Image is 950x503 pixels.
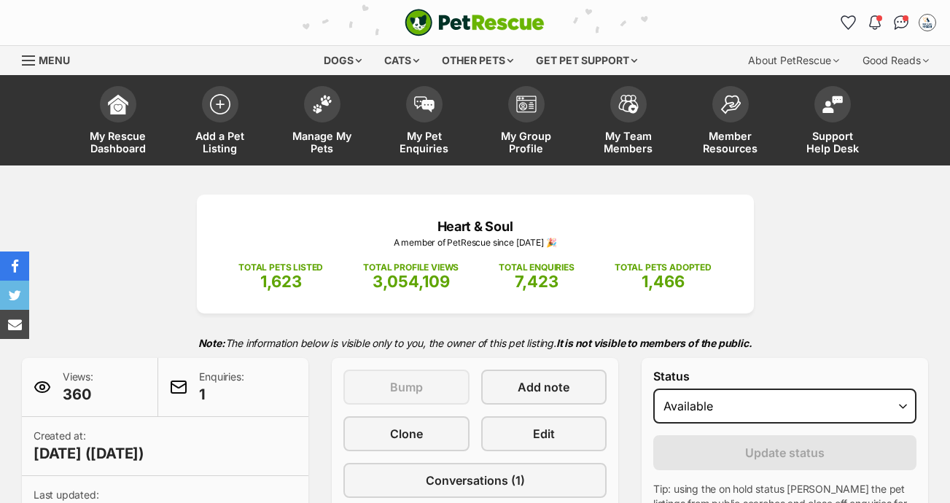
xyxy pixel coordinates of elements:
[596,130,661,155] span: My Team Members
[67,79,169,165] a: My Rescue Dashboard
[22,46,80,72] a: Menu
[516,95,537,113] img: group-profile-icon-3fa3cf56718a62981997c0bc7e787c4b2cf8bcc04b72c1350f741eb67cf2f40e.svg
[533,425,555,442] span: Edit
[518,378,569,396] span: Add note
[481,370,607,405] a: Add note
[22,328,928,358] p: The information below is visible only to you, the owner of this pet listing.
[198,337,225,349] strong: Note:
[260,272,302,291] span: 1,623
[312,95,332,114] img: manage-my-pets-icon-02211641906a0b7f246fdf0571729dbe1e7629f14944591b6c1af311fb30b64b.svg
[414,96,435,112] img: pet-enquiries-icon-7e3ad2cf08bfb03b45e93fb7055b45f3efa6380592205ae92323e6603595dc1f.svg
[405,9,545,36] img: logo-cat-932fe2b9b8326f06289b0f2fb663e598f794de774fb13d1741a6617ecf9a85b4.svg
[499,261,574,274] p: TOTAL ENQUIRIES
[475,79,577,165] a: My Group Profile
[210,94,230,114] img: add-pet-listing-icon-0afa8454b4691262ce3f59096e99ab1cd57d4a30225e0717b998d2c9b9846f56.svg
[219,217,732,236] p: Heart & Soul
[556,337,752,349] strong: It is not visible to members of the public.
[343,370,470,405] button: Bump
[187,130,253,155] span: Add a Pet Listing
[343,463,607,498] a: Conversations (1)
[863,11,887,34] button: Notifications
[745,444,825,461] span: Update status
[271,79,373,165] a: Manage My Pets
[720,95,741,114] img: member-resources-icon-8e73f808a243e03378d46382f2149f9095a855e16c252ad45f914b54edf8863c.svg
[392,130,457,155] span: My Pet Enquiries
[680,79,782,165] a: Member Resources
[837,11,860,34] a: Favourites
[373,272,450,291] span: 3,054,109
[852,46,939,75] div: Good Reads
[390,425,423,442] span: Clone
[916,11,939,34] button: My account
[426,472,525,489] span: Conversations (1)
[615,261,712,274] p: TOTAL PETS ADOPTED
[63,384,93,405] span: 360
[653,370,916,383] label: Status
[526,46,647,75] div: Get pet support
[653,435,916,470] button: Update status
[782,79,884,165] a: Support Help Desk
[920,15,935,30] img: Megan Ostwald profile pic
[698,130,763,155] span: Member Resources
[108,94,128,114] img: dashboard-icon-eb2f2d2d3e046f16d808141f083e7271f6b2e854fb5c12c21221c1fb7104beca.svg
[169,79,271,165] a: Add a Pet Listing
[219,236,732,249] p: A member of PetRescue since [DATE] 🎉
[34,429,144,464] p: Created at:
[618,95,639,114] img: team-members-icon-5396bd8760b3fe7c0b43da4ab00e1e3bb1a5d9ba89233759b79545d2d3fc5d0d.svg
[199,370,244,405] p: Enquiries:
[577,79,680,165] a: My Team Members
[85,130,151,155] span: My Rescue Dashboard
[432,46,523,75] div: Other pets
[238,261,323,274] p: TOTAL PETS LISTED
[363,261,459,274] p: TOTAL PROFILE VIEWS
[314,46,372,75] div: Dogs
[894,15,909,30] img: chat-41dd97257d64d25036548639549fe6c8038ab92f7586957e7f3b1b290dea8141.svg
[869,15,881,30] img: notifications-46538b983faf8c2785f20acdc204bb7945ddae34d4c08c2a6579f10ce5e182be.svg
[289,130,355,155] span: Manage My Pets
[494,130,559,155] span: My Group Profile
[405,9,545,36] a: PetRescue
[837,11,939,34] ul: Account quick links
[481,416,607,451] a: Edit
[343,416,470,451] a: Clone
[889,11,913,34] a: Conversations
[822,95,843,113] img: help-desk-icon-fdf02630f3aa405de69fd3d07c3f3aa587a6932b1a1747fa1d2bba05be0121f9.svg
[800,130,865,155] span: Support Help Desk
[642,272,685,291] span: 1,466
[34,443,144,464] span: [DATE] ([DATE])
[374,46,429,75] div: Cats
[373,79,475,165] a: My Pet Enquiries
[390,378,423,396] span: Bump
[199,384,244,405] span: 1
[515,272,558,291] span: 7,423
[63,370,93,405] p: Views:
[738,46,849,75] div: About PetRescue
[39,54,70,66] span: Menu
